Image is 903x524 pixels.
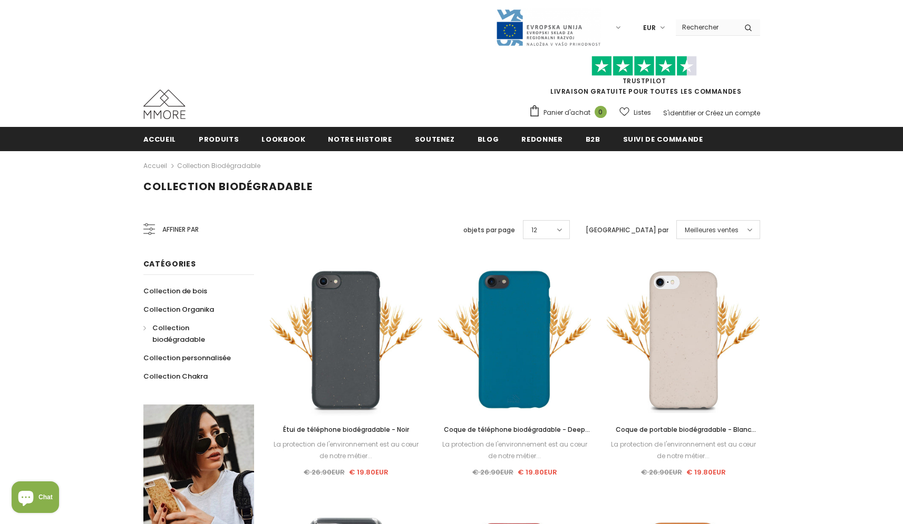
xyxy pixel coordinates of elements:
span: or [697,108,704,117]
span: Collection personnalisée [143,353,231,363]
span: Collection Organika [143,304,214,314]
span: Listes [634,107,651,118]
span: Collection de bois [143,286,207,296]
a: Collection Organika [143,300,214,319]
span: € 19.80EUR [518,467,557,477]
label: [GEOGRAPHIC_DATA] par [586,225,668,235]
img: Faites confiance aux étoiles pilotes [591,56,697,76]
a: Collection biodégradable [143,319,242,349]
span: soutenez [415,134,455,144]
a: soutenez [415,127,455,151]
a: Accueil [143,127,177,151]
a: Collection biodégradable [177,161,260,170]
span: Blog [478,134,499,144]
span: € 26.90EUR [641,467,682,477]
span: € 26.90EUR [304,467,345,477]
span: 0 [595,106,607,118]
span: Suivi de commande [623,134,703,144]
a: Panier d'achat 0 [529,105,612,121]
span: Meilleures ventes [685,225,739,235]
div: La protection de l'environnement est au cœur de notre métier... [438,439,591,462]
div: La protection de l'environnement est au cœur de notre métier... [270,439,423,462]
a: Produits [199,127,239,151]
a: Coque de téléphone biodégradable - Deep Sea Blue [438,424,591,436]
a: Notre histoire [328,127,392,151]
img: Cas MMORE [143,90,186,119]
span: LIVRAISON GRATUITE POUR TOUTES LES COMMANDES [529,61,760,96]
a: Listes [619,103,651,122]
a: Javni Razpis [496,23,601,32]
span: € 19.80EUR [686,467,726,477]
span: € 19.80EUR [349,467,389,477]
a: B2B [586,127,600,151]
span: € 26.90EUR [472,467,513,477]
span: Collection biodégradable [143,179,313,194]
span: Redonner [521,134,562,144]
a: Suivi de commande [623,127,703,151]
a: S'identifier [663,108,696,117]
span: EUR [643,23,656,33]
div: La protection de l'environnement est au cœur de notre métier... [607,439,760,462]
a: TrustPilot [623,76,666,85]
a: Coque de portable biodégradable - Blanc naturel [607,424,760,436]
span: Panier d'achat [543,107,590,118]
span: Accueil [143,134,177,144]
inbox-online-store-chat: Shopify online store chat [8,481,62,516]
span: Affiner par [162,224,199,235]
label: objets par page [463,225,515,235]
a: Redonner [521,127,562,151]
a: Collection personnalisée [143,349,231,367]
span: Étui de téléphone biodégradable - Noir [283,425,409,434]
span: Notre histoire [328,134,392,144]
span: Lookbook [261,134,305,144]
a: Blog [478,127,499,151]
input: Search Site [676,19,736,35]
a: Collection Chakra [143,367,208,385]
img: Javni Razpis [496,8,601,47]
span: Collection biodégradable [152,323,205,344]
span: Coque de portable biodégradable - Blanc naturel [616,425,756,446]
a: Créez un compte [705,108,760,117]
span: 12 [531,225,537,235]
span: Catégories [143,259,196,269]
span: Produits [199,134,239,144]
a: Lookbook [261,127,305,151]
span: Collection Chakra [143,371,208,381]
a: Accueil [143,160,167,172]
span: Coque de téléphone biodégradable - Deep Sea Blue [444,425,590,446]
a: Étui de téléphone biodégradable - Noir [270,424,423,436]
a: Collection de bois [143,282,207,300]
span: B2B [586,134,600,144]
